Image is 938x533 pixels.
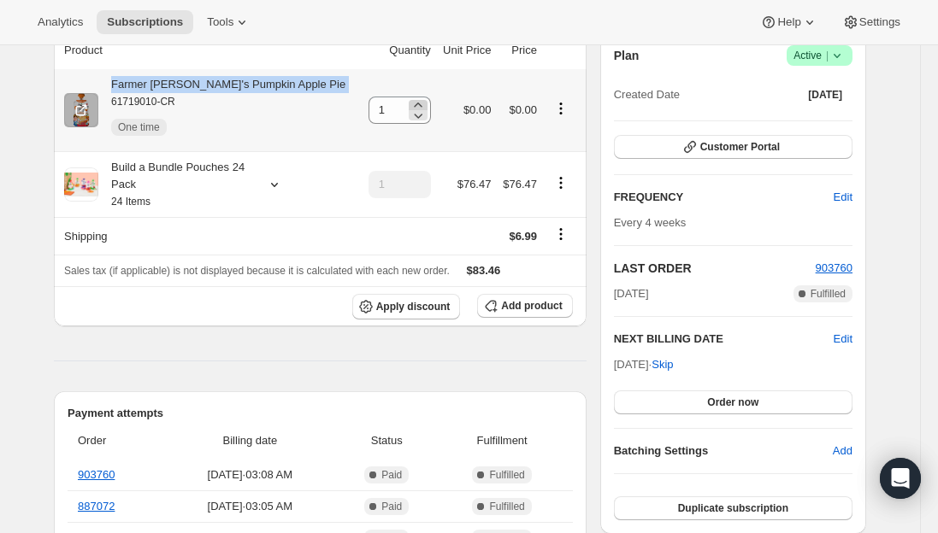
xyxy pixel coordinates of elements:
[808,88,842,102] span: [DATE]
[700,140,780,154] span: Customer Portal
[467,264,501,277] span: $83.46
[352,294,461,319] button: Apply discount
[27,10,93,34] button: Analytics
[98,76,345,144] div: Farmer [PERSON_NAME]'s Pumpkin Apple Pie
[477,294,572,318] button: Add product
[614,285,649,302] span: [DATE]
[501,299,562,313] span: Add product
[614,47,640,64] h2: Plan
[614,216,687,229] span: Every 4 weeks
[859,15,900,29] span: Settings
[54,217,361,255] th: Shipping
[207,15,233,29] span: Tools
[834,189,852,206] span: Edit
[823,184,863,211] button: Edit
[111,96,175,108] small: 61719010-CR
[111,196,150,208] small: 24 Items
[777,15,800,29] span: Help
[68,422,163,460] th: Order
[678,501,788,515] span: Duplicate subscription
[118,120,160,134] span: One time
[826,49,829,62] span: |
[78,468,115,481] a: 903760
[614,331,834,348] h2: NEXT BILLING DATE
[442,432,563,449] span: Fulfillment
[750,10,828,34] button: Help
[816,260,852,277] button: 903760
[880,458,921,499] div: Open Intercom Messenger
[816,261,852,274] a: 903760
[68,405,573,422] h2: Payment attempts
[614,442,833,460] h6: Batching Settings
[107,15,183,29] span: Subscriptions
[98,159,252,210] div: Build a Bundle Pouches 24 Pack
[381,500,402,513] span: Paid
[197,10,261,34] button: Tools
[832,10,911,34] button: Settings
[489,468,524,482] span: Fulfilled
[509,103,537,116] span: $0.00
[834,331,852,348] button: Edit
[614,135,852,159] button: Customer Portal
[38,15,83,29] span: Analytics
[547,225,575,243] button: Shipping actions
[168,432,332,449] span: Billing date
[168,498,332,515] span: [DATE] · 03:05 AM
[614,86,680,103] span: Created Date
[641,351,683,378] button: Skip
[707,395,758,409] span: Order now
[811,287,846,301] span: Fulfilled
[614,390,852,414] button: Order now
[168,466,332,483] span: [DATE] · 03:08 AM
[463,103,492,116] span: $0.00
[436,32,497,69] th: Unit Price
[489,500,524,513] span: Fulfilled
[793,47,846,64] span: Active
[54,32,361,69] th: Product
[614,496,852,520] button: Duplicate subscription
[97,10,193,34] button: Subscriptions
[361,32,436,69] th: Quantity
[381,468,402,482] span: Paid
[614,358,674,371] span: [DATE] ·
[457,178,492,190] span: $76.47
[78,500,115,512] a: 887072
[376,300,451,313] span: Apply discount
[342,432,432,449] span: Status
[614,189,834,206] h2: FREQUENCY
[823,437,863,465] button: Add
[496,32,542,69] th: Price
[652,356,673,373] span: Skip
[503,178,537,190] span: $76.47
[547,99,575,118] button: Product actions
[509,230,537,243] span: $6.99
[833,442,852,460] span: Add
[614,260,816,277] h2: LAST ORDER
[64,93,98,127] img: product img
[547,173,575,192] button: Product actions
[64,265,450,277] span: Sales tax (if applicable) is not displayed because it is calculated with each new order.
[798,83,852,107] button: [DATE]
